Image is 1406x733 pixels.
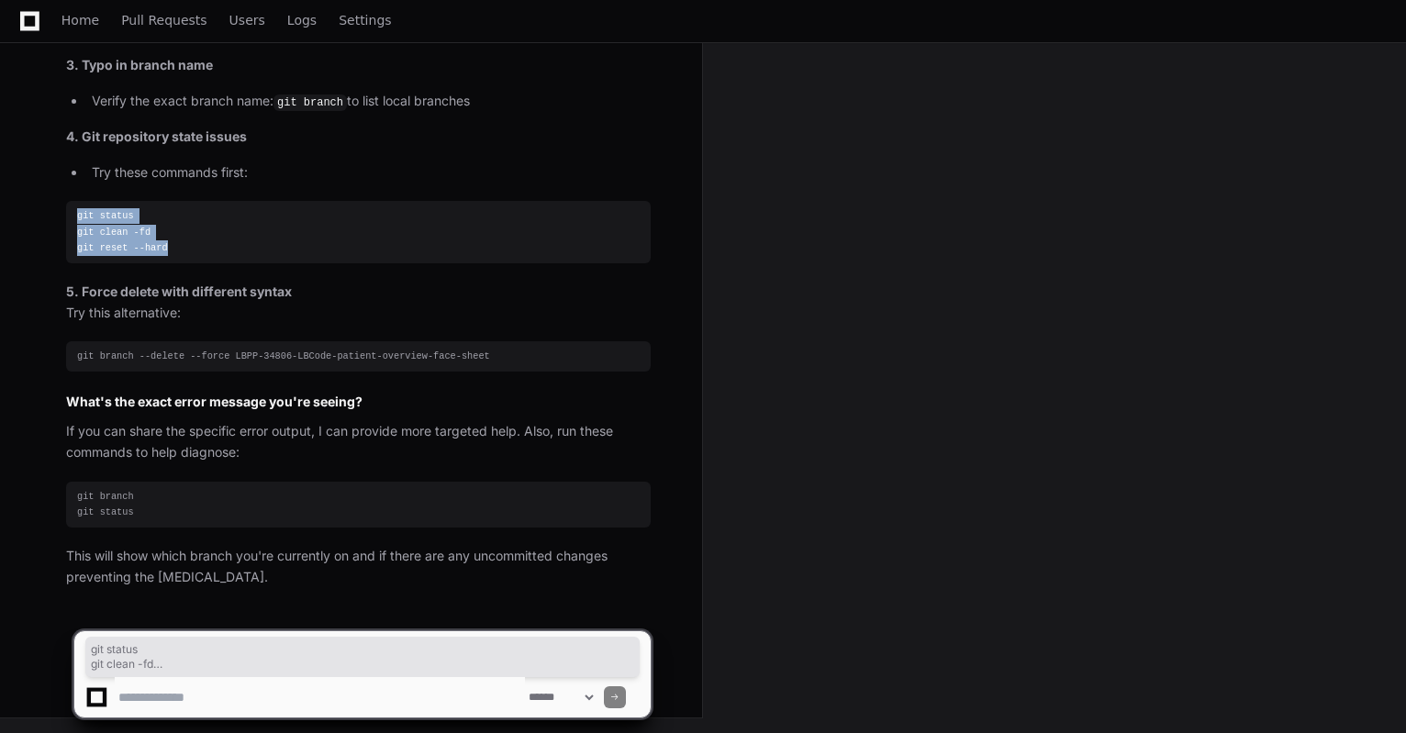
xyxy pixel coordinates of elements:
[121,15,206,26] span: Pull Requests
[339,15,391,26] span: Settings
[287,15,317,26] span: Logs
[66,421,651,463] p: If you can share the specific error output, I can provide more targeted help. Also, run these com...
[66,283,292,299] strong: 5. Force delete with different syntax
[77,349,640,364] div: git branch --delete --force LBPP-34806-LBCode-patient-overview-face-sheet
[66,128,247,144] strong: 4. Git repository state issues
[77,208,640,255] div: git status git clean -fd git reset --hard
[66,393,651,411] h2: What's the exact error message you're seeing?
[66,546,651,588] p: This will show which branch you're currently on and if there are any uncommitted changes preventi...
[273,94,347,111] code: git branch
[229,15,265,26] span: Users
[86,162,651,183] li: Try these commands first:
[66,57,213,72] strong: 3. Typo in branch name
[77,489,640,520] div: git branch git status
[91,642,634,672] span: git status git clean -fd git reset --hard
[61,15,99,26] span: Home
[86,91,651,113] li: Verify the exact branch name: to list local branches
[66,282,651,324] p: Try this alternative:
